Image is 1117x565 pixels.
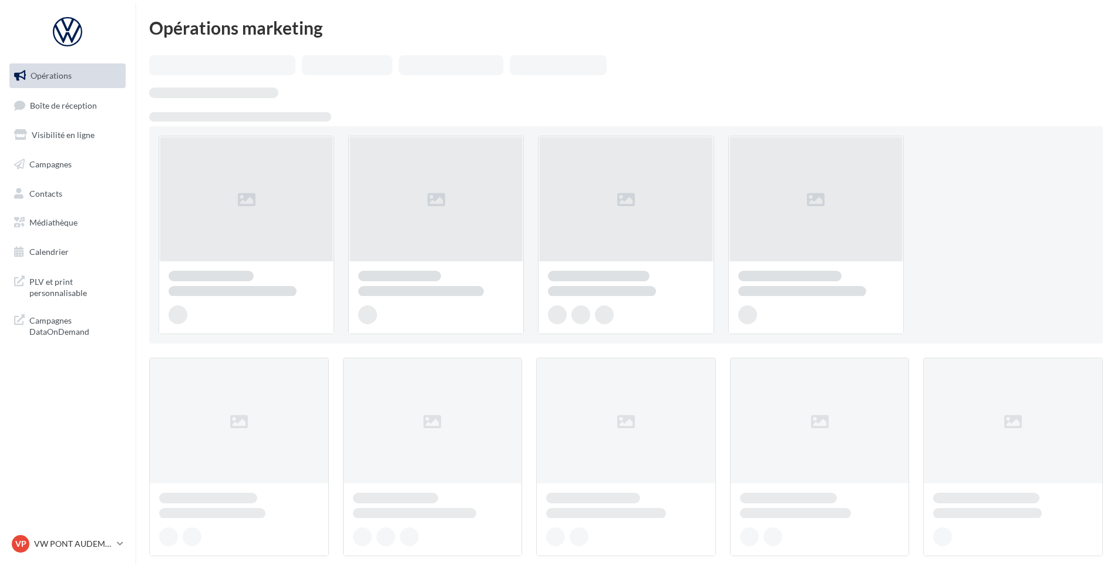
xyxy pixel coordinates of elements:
[7,181,128,206] a: Contacts
[29,188,62,198] span: Contacts
[7,210,128,235] a: Médiathèque
[29,247,69,257] span: Calendrier
[7,63,128,88] a: Opérations
[149,19,1103,36] div: Opérations marketing
[29,312,121,338] span: Campagnes DataOnDemand
[29,274,121,299] span: PLV et print personnalisable
[9,533,126,555] a: VP VW PONT AUDEMER
[15,538,26,550] span: VP
[7,308,128,342] a: Campagnes DataOnDemand
[7,269,128,304] a: PLV et print personnalisable
[7,152,128,177] a: Campagnes
[32,130,95,140] span: Visibilité en ligne
[31,70,72,80] span: Opérations
[7,123,128,147] a: Visibilité en ligne
[7,240,128,264] a: Calendrier
[29,217,78,227] span: Médiathèque
[7,93,128,118] a: Boîte de réception
[34,538,112,550] p: VW PONT AUDEMER
[29,159,72,169] span: Campagnes
[30,100,97,110] span: Boîte de réception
